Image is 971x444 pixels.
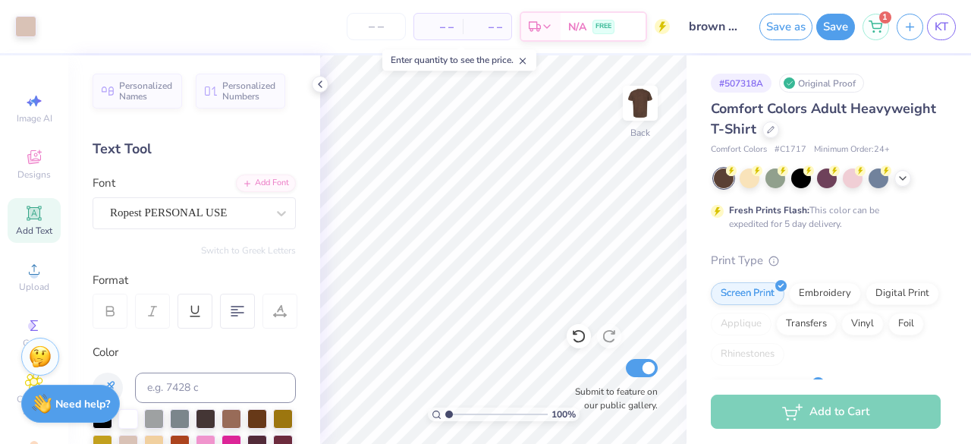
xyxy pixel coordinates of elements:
span: – – [472,19,502,35]
span: FREE [595,21,611,32]
span: N/A [568,19,586,35]
div: Foil [888,313,924,335]
button: Save [816,14,855,40]
span: Image AI [17,112,52,124]
span: Personalized Numbers [222,80,276,102]
span: Add Text [16,225,52,237]
div: Add Font [236,175,296,192]
div: # 507318A [711,74,771,93]
button: Switch to Greek Letters [201,244,296,257]
input: Untitled Design [677,11,752,42]
span: Upload [19,281,49,293]
span: Designs [17,168,51,181]
div: Original Proof [779,74,864,93]
label: Font [93,175,115,192]
span: Minimum Order: 24 + [814,143,890,156]
a: KT [927,14,956,40]
span: Greek [23,337,46,349]
div: This color can be expedited for 5 day delivery. [729,203,916,231]
span: 1 [879,11,891,24]
div: Enter quantity to see the price. [382,49,536,71]
span: Comfort Colors Adult Heavyweight T-Shirt [711,99,936,138]
span: – – [423,19,454,35]
strong: Need help? [55,397,110,411]
div: Back [630,126,650,140]
div: Embroidery [789,282,861,305]
div: Rhinestones [711,343,784,366]
button: Save as [759,14,812,40]
input: – – [347,13,406,40]
div: Screen Print [711,282,784,305]
div: Digital Print [866,282,939,305]
div: Transfers [776,313,837,335]
img: Back [625,88,655,118]
span: Clipart & logos [8,393,61,417]
div: Text Tool [93,139,296,159]
label: Submit to feature on our public gallery. [567,385,658,412]
div: Format [93,272,297,289]
div: Color [93,344,296,361]
div: Vinyl [841,313,884,335]
span: Personalized Names [119,80,173,102]
span: # C1717 [775,143,806,156]
strong: Fresh Prints Flash: [729,204,809,216]
div: Applique [711,313,771,335]
input: e.g. 7428 c [135,373,296,403]
div: Print Type [711,252,941,269]
span: KT [935,18,948,36]
span: Comfort Colors [711,143,767,156]
span: 100 % [551,408,576,421]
